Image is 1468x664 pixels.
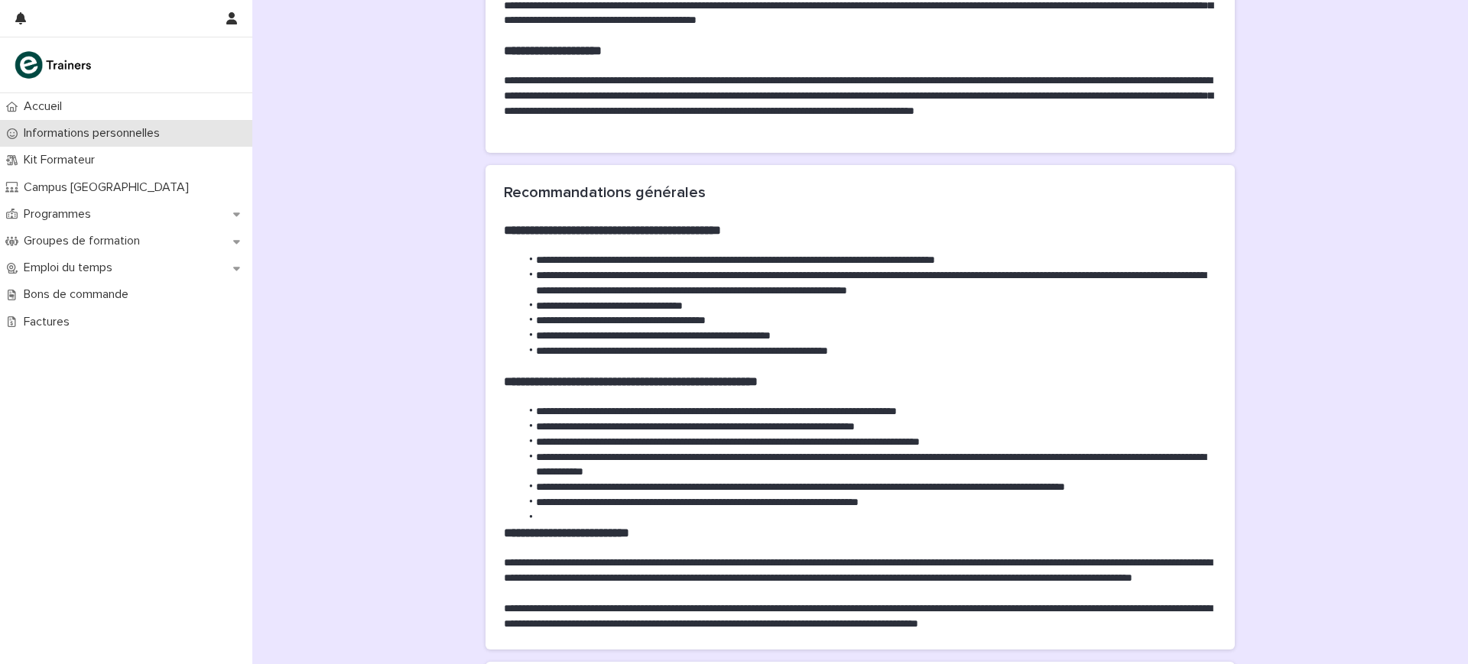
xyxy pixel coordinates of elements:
p: Accueil [18,99,74,114]
h2: Recommandations générales [504,183,1216,202]
p: Groupes de formation [18,234,152,248]
p: Informations personnelles [18,126,172,141]
img: K0CqGN7SDeD6s4JG8KQk [12,50,96,80]
p: Kit Formateur [18,153,107,167]
p: Programmes [18,207,103,222]
p: Bons de commande [18,287,141,302]
p: Emploi du temps [18,261,125,275]
p: Campus [GEOGRAPHIC_DATA] [18,180,201,195]
p: Factures [18,315,82,329]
